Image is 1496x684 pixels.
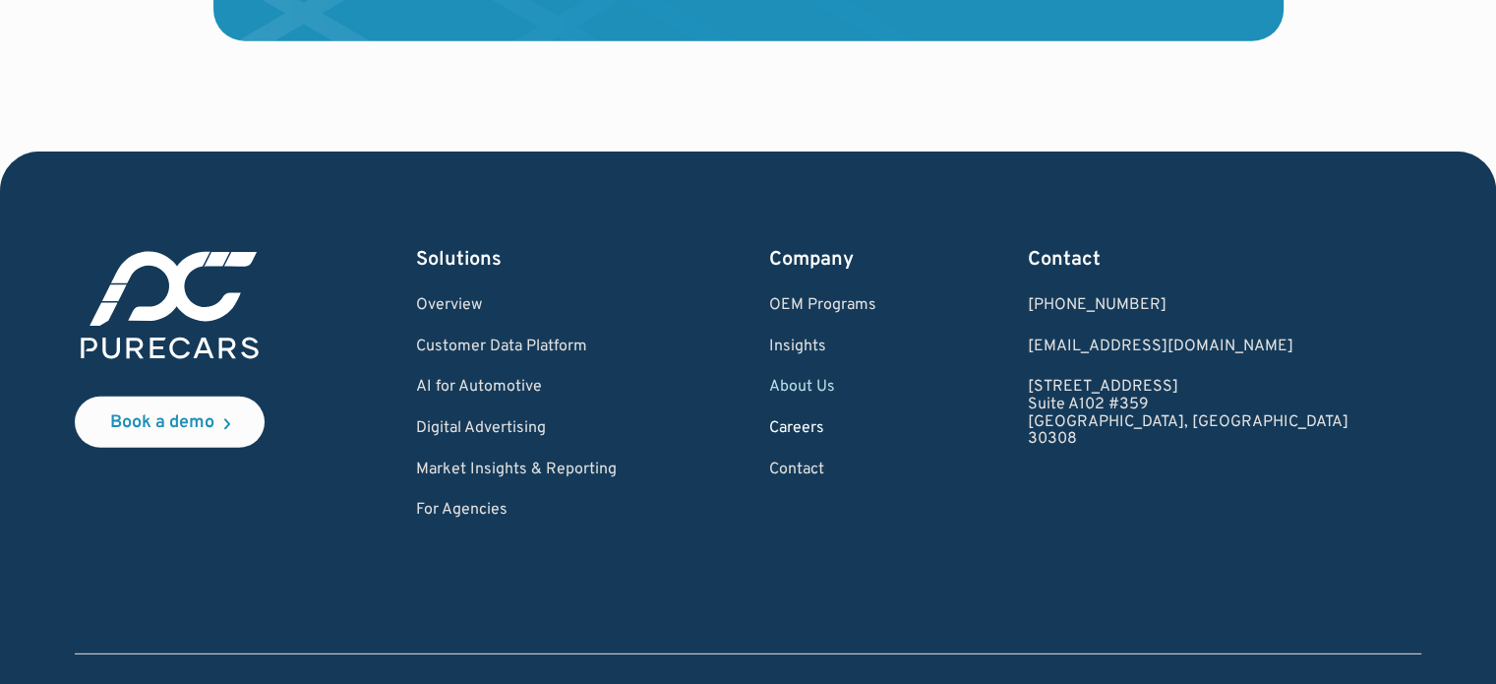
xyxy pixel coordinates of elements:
[768,339,875,356] a: Insights
[75,246,265,365] img: purecars logo
[768,420,875,438] a: Careers
[416,462,617,479] a: Market Insights & Reporting
[416,379,617,397] a: AI for Automotive
[768,462,875,479] a: Contact
[416,420,617,438] a: Digital Advertising
[75,397,265,448] a: Book a demo
[1028,379,1348,448] a: [STREET_ADDRESS]Suite A102 #359[GEOGRAPHIC_DATA], [GEOGRAPHIC_DATA]30308
[1028,339,1348,356] a: Email us
[416,297,617,315] a: Overview
[1028,246,1348,274] div: Contact
[416,502,617,520] a: For Agencies
[768,379,875,397] a: About Us
[110,414,214,432] div: Book a demo
[768,297,875,315] a: OEM Programs
[768,246,875,274] div: Company
[416,246,617,274] div: Solutions
[416,339,617,356] a: Customer Data Platform
[1028,297,1348,315] div: [PHONE_NUMBER]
